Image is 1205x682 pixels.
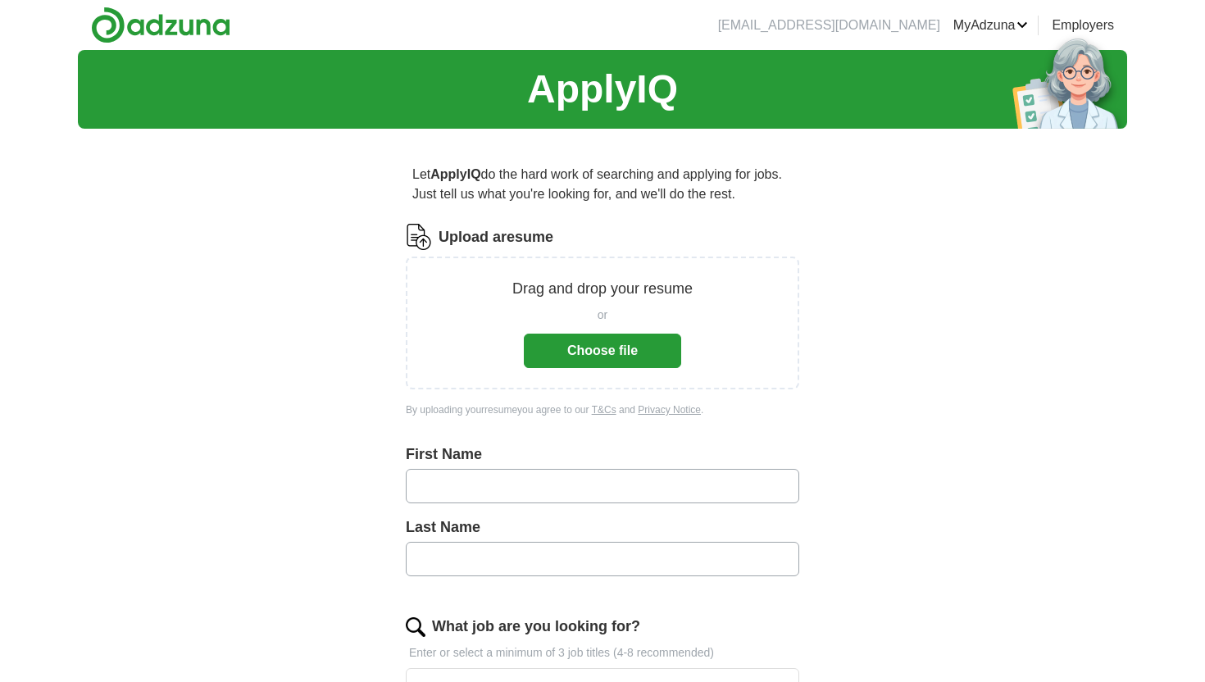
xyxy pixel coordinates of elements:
p: Let do the hard work of searching and applying for jobs. Just tell us what you're looking for, an... [406,158,799,211]
a: T&Cs [592,404,616,416]
a: Employers [1052,16,1114,35]
a: Privacy Notice [638,404,701,416]
a: MyAdzuna [953,16,1029,35]
label: Upload a resume [439,226,553,248]
button: Choose file [524,334,681,368]
label: What job are you looking for? [432,616,640,638]
li: [EMAIL_ADDRESS][DOMAIN_NAME] [718,16,940,35]
p: Drag and drop your resume [512,278,693,300]
label: Last Name [406,516,799,539]
p: Enter or select a minimum of 3 job titles (4-8 recommended) [406,644,799,662]
div: By uploading your resume you agree to our and . [406,402,799,417]
span: or [598,307,607,324]
h1: ApplyIQ [527,60,678,119]
strong: ApplyIQ [430,167,480,181]
img: CV Icon [406,224,432,250]
img: Adzuna logo [91,7,230,43]
label: First Name [406,443,799,466]
img: search.png [406,617,425,637]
